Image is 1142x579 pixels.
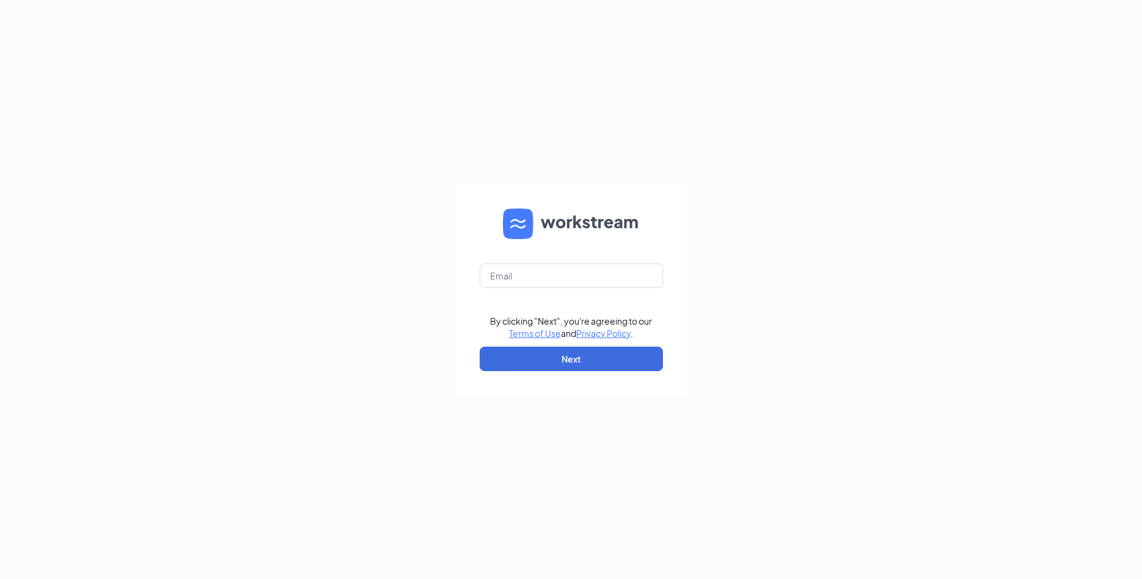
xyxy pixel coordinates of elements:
img: WS logo and Workstream text [503,208,640,239]
div: By clicking "Next", you're agreeing to our and . [490,315,652,339]
input: Email [480,264,663,288]
button: Next [480,347,663,371]
a: Terms of Use [509,328,561,339]
a: Privacy Policy [576,328,631,339]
